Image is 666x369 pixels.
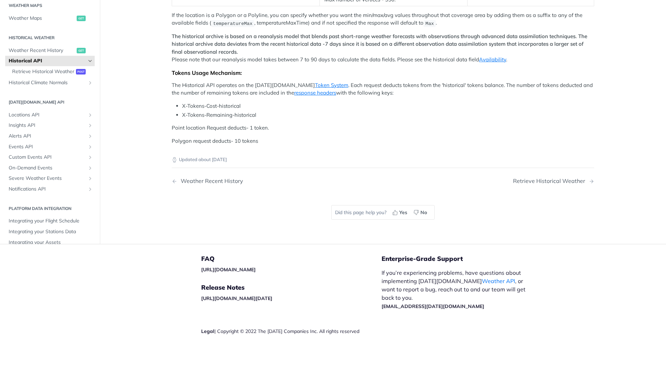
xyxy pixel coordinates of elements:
button: Show subpages for Locations API [87,112,93,118]
h2: Historical Weather [5,35,95,41]
h5: Enterprise-Grade Support [382,255,544,263]
button: Hide subpages for Historical API [87,58,93,64]
span: Retrieve Historical Weather [12,68,74,75]
span: Historical API [9,58,86,64]
a: Retrieve Historical Weatherpost [9,67,95,77]
li: X-Tokens-Cost-historical [182,102,594,110]
a: Integrating your Flight Schedule [5,216,95,227]
a: Weather Mapsget [5,13,95,24]
span: temperatureMax [213,21,252,26]
a: [URL][DOMAIN_NAME] [201,266,256,273]
span: Notifications API [9,186,86,193]
h2: Weather Maps [5,2,95,9]
h2: Platform DATA integration [5,205,95,212]
p: Updated about [DATE] [172,156,594,163]
span: get [77,48,86,53]
span: Weather Recent History [9,47,75,54]
span: Integrating your Stations Data [9,228,93,235]
button: Show subpages for Historical Climate Normals [87,80,93,86]
a: Insights APIShow subpages for Insights API [5,121,95,131]
h2: [DATE][DOMAIN_NAME] API [5,99,95,105]
h5: Release Notes [201,283,382,292]
span: Custom Events API [9,154,86,161]
a: Historical APIHide subpages for Historical API [5,56,95,66]
a: Weather Recent Historyget [5,45,95,56]
p: The Historical API operates on the [DATE][DOMAIN_NAME] . Each request deducts tokens from the 'hi... [172,81,594,97]
p: Polygon request deducts- 10 tokens [172,137,594,145]
span: Insights API [9,122,86,129]
a: Locations APIShow subpages for Locations API [5,110,95,120]
span: Integrating your Assets [9,239,93,246]
span: Alerts API [9,133,86,140]
a: Previous Page: Weather Recent History [172,178,353,184]
p: Please note that our reanalysis model takes between 7 to 90 days to calculate the data fields. Pl... [172,33,594,64]
a: On-Demand EventsShow subpages for On-Demand Events [5,163,95,173]
a: Token System [315,82,348,88]
span: Severe Weather Events [9,175,86,182]
a: Availability [479,56,506,63]
div: Retrieve Historical Weather [513,178,589,184]
a: Integrating your Stations Data [5,227,95,237]
button: Show subpages for Insights API [87,123,93,129]
button: Show subpages for Events API [87,144,93,150]
span: get [77,16,86,21]
span: On-Demand Events [9,165,86,172]
p: If the location is a Polygon or a Polyline, you can specify whether you want the min/max/avg valu... [172,11,594,27]
div: Did this page help you? [331,205,435,220]
span: post [76,69,86,74]
a: Historical Climate NormalsShow subpages for Historical Climate Normals [5,78,95,88]
a: Custom Events APIShow subpages for Custom Events API [5,152,95,162]
span: Weather Maps [9,15,75,22]
button: Yes [390,207,411,218]
button: Show subpages for Notifications API [87,186,93,192]
a: Events APIShow subpages for Events API [5,142,95,152]
nav: Pagination Controls [172,171,594,191]
a: Notifications APIShow subpages for Notifications API [5,184,95,194]
span: Events API [9,143,86,150]
span: Locations API [9,112,86,118]
span: Historical Climate Normals [9,79,86,86]
a: response headers [294,89,336,96]
button: Show subpages for On-Demand Events [87,165,93,171]
a: Legal [201,328,214,334]
span: Max [426,21,434,26]
span: No [420,209,427,216]
button: Show subpages for Alerts API [87,133,93,139]
p: Point location Request deducts- 1 token. [172,124,594,132]
div: Tokens Usage Mechanism: [172,69,594,76]
li: X-Tokens-Remaining-historical [182,111,594,119]
a: Alerts APIShow subpages for Alerts API [5,131,95,141]
button: No [411,207,431,218]
h5: FAQ [201,255,382,263]
a: [EMAIL_ADDRESS][DATE][DOMAIN_NAME] [382,303,484,309]
div: | Copyright © 2022 The [DATE] Companies Inc. All rights reserved [201,328,382,335]
strong: The historical archive is based on a reanalysis model that blends past short-range weather foreca... [172,33,587,55]
div: Weather Recent History [177,178,243,184]
p: If you’re experiencing problems, have questions about implementing [DATE][DOMAIN_NAME] , or want ... [382,269,533,310]
a: Severe Weather EventsShow subpages for Severe Weather Events [5,174,95,184]
span: Integrating your Flight Schedule [9,218,93,225]
button: Show subpages for Severe Weather Events [87,176,93,182]
a: Integrating your Assets [5,237,95,248]
a: [URL][DOMAIN_NAME][DATE] [201,295,272,301]
button: Show subpages for Custom Events API [87,155,93,160]
a: Next Page: Retrieve Historical Weather [513,178,594,184]
span: Yes [399,209,407,216]
a: Weather API [482,278,515,284]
